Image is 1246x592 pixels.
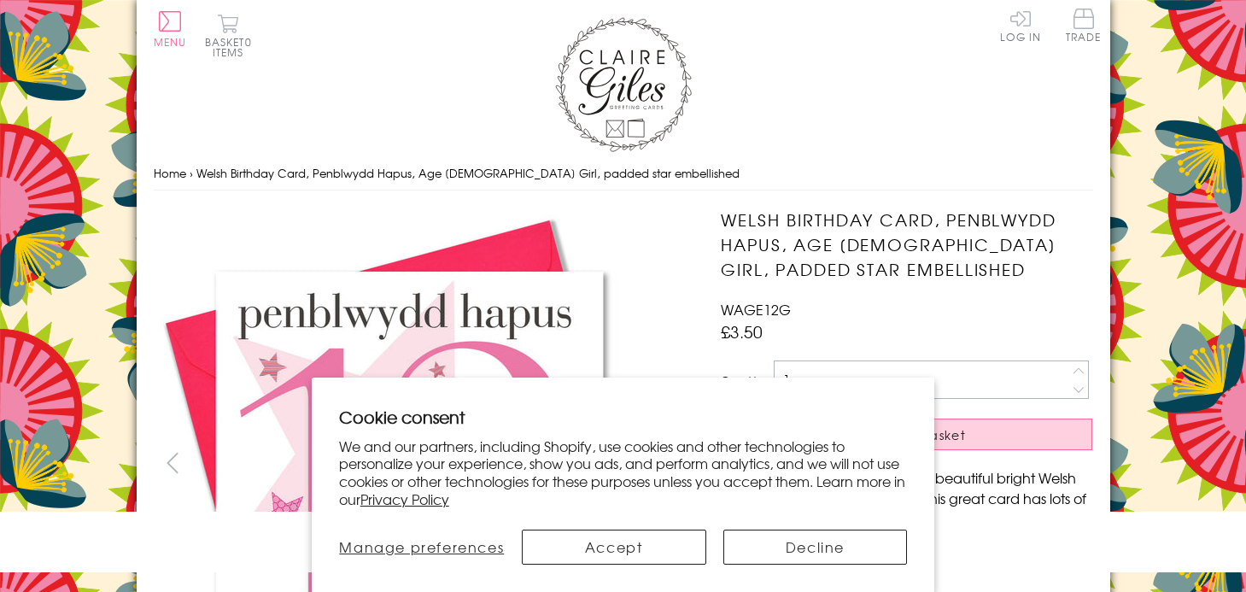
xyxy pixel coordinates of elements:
[360,489,449,509] a: Privacy Policy
[154,165,186,181] a: Home
[555,17,692,152] img: Claire Giles Greetings Cards
[1066,9,1102,42] span: Trade
[522,530,706,565] button: Accept
[339,530,505,565] button: Manage preferences
[1066,9,1102,45] a: Trade
[721,299,791,319] span: WAGE12G
[339,437,908,508] p: We and our partners, including Shopify, use cookies and other technologies to personalize your ex...
[196,165,740,181] span: Welsh Birthday Card, Penblwydd Hapus, Age [DEMOGRAPHIC_DATA] Girl, padded star embellished
[213,34,252,60] span: 0 items
[154,443,192,482] button: prev
[721,208,1092,281] h1: Welsh Birthday Card, Penblwydd Hapus, Age [DEMOGRAPHIC_DATA] Girl, padded star embellished
[339,405,908,429] h2: Cookie consent
[721,372,762,388] label: Quantity
[721,319,763,343] span: £3.50
[205,14,252,57] button: Basket0 items
[154,156,1093,191] nav: breadcrumbs
[339,536,504,557] span: Manage preferences
[154,34,187,50] span: Menu
[190,165,193,181] span: ›
[154,11,187,47] button: Menu
[1000,9,1041,42] a: Log In
[723,530,908,565] button: Decline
